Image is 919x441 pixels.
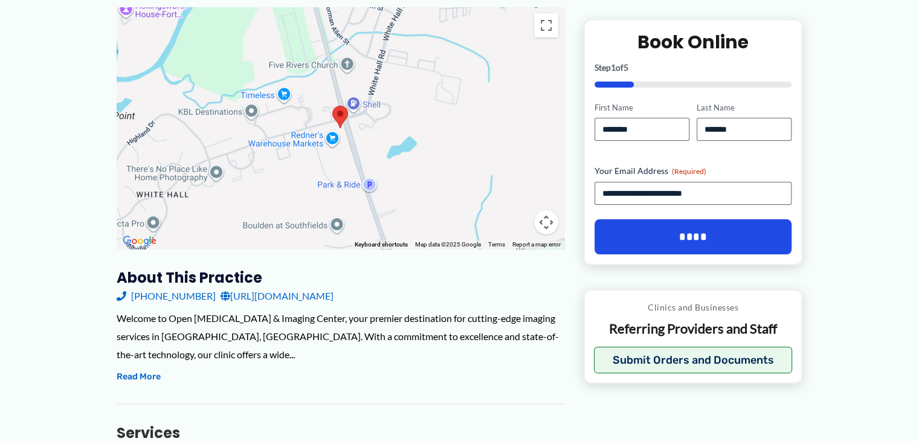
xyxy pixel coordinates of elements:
label: First Name [595,102,689,114]
p: Referring Providers and Staff [594,321,793,338]
button: Submit Orders and Documents [594,347,793,373]
span: 1 [611,62,616,72]
div: Welcome to Open [MEDICAL_DATA] & Imaging Center, your premier destination for cutting-edge imagin... [117,309,564,363]
a: Terms (opens in new tab) [488,241,505,248]
label: Your Email Address [595,166,792,178]
span: 5 [624,62,628,72]
a: Report a map error [512,241,561,248]
h2: Book Online [595,30,792,54]
button: Read More [117,370,161,384]
img: Google [120,233,160,249]
button: Keyboard shortcuts [355,240,408,249]
p: Step of [595,63,792,72]
button: Map camera controls [534,210,558,234]
a: [URL][DOMAIN_NAME] [221,287,334,305]
span: (Required) [672,167,706,176]
h3: About this practice [117,268,564,287]
a: [PHONE_NUMBER] [117,287,216,305]
button: Toggle fullscreen view [534,13,558,37]
label: Last Name [697,102,792,114]
span: Map data ©2025 Google [415,241,481,248]
a: Open this area in Google Maps (opens a new window) [120,233,160,249]
p: Clinics and Businesses [594,300,793,316]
